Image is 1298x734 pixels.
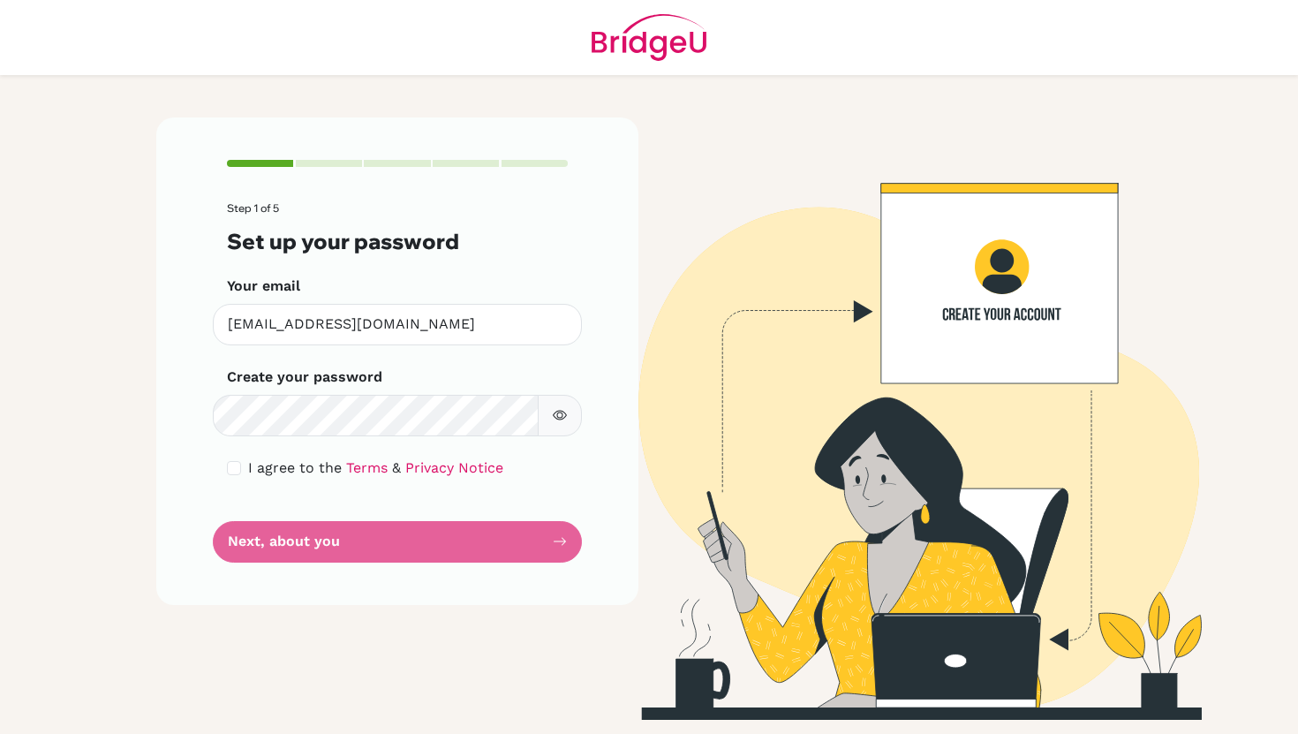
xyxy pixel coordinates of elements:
input: Insert your email* [213,304,582,345]
h3: Set up your password [227,229,568,254]
span: & [392,459,401,476]
label: Your email [227,276,300,297]
label: Create your password [227,367,382,388]
a: Terms [346,459,388,476]
span: I agree to the [248,459,342,476]
a: Privacy Notice [405,459,503,476]
span: Step 1 of 5 [227,201,279,215]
